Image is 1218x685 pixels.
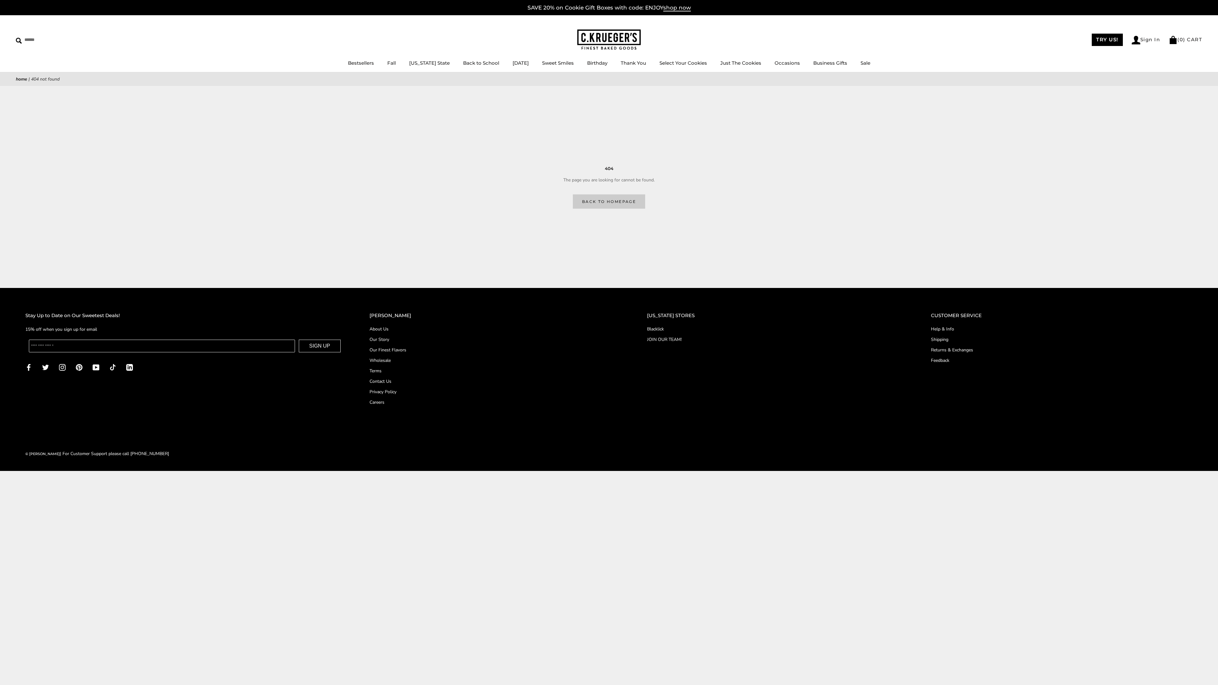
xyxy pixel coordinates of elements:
a: Facebook [25,363,32,371]
a: Bestsellers [348,60,374,66]
a: TikTok [109,363,116,371]
a: Contact Us [370,378,622,385]
a: Help & Info [931,326,1193,332]
a: Home [16,76,27,82]
div: | For Customer Support please call [PHONE_NUMBER] [25,450,169,457]
a: Pinterest [76,363,82,371]
a: Instagram [59,363,66,371]
h2: Stay Up to Date on Our Sweetest Deals! [25,312,344,320]
a: Returns & Exchanges [931,347,1193,353]
input: Search [16,35,91,45]
a: Terms [370,368,622,374]
a: LinkedIn [126,363,133,371]
img: Search [16,38,22,44]
span: | [29,76,30,82]
a: About Us [370,326,622,332]
a: [US_STATE] State [409,60,450,66]
a: Careers [370,399,622,406]
span: shop now [663,4,691,11]
h2: [PERSON_NAME] [370,312,622,320]
a: Back to homepage [573,194,645,209]
h3: 404 [25,165,1193,172]
a: SAVE 20% on Cookie Gift Boxes with code: ENJOYshop now [527,4,691,11]
a: Occasions [775,60,800,66]
a: Our Story [370,336,622,343]
a: Sign In [1132,36,1160,44]
a: Birthday [587,60,607,66]
a: TRY US! [1092,34,1123,46]
a: Just The Cookies [720,60,761,66]
a: Back to School [463,60,499,66]
span: 0 [1180,36,1183,42]
a: Fall [387,60,396,66]
a: [DATE] [513,60,529,66]
button: SIGN UP [299,340,341,352]
a: Sale [861,60,870,66]
h2: CUSTOMER SERVICE [931,312,1193,320]
nav: breadcrumbs [16,75,1202,83]
a: Business Gifts [813,60,847,66]
a: Thank You [621,60,646,66]
a: Wholesale [370,357,622,364]
input: Enter your email [29,340,295,352]
img: C.KRUEGER'S [577,29,641,50]
a: Our Finest Flavors [370,347,622,353]
img: Account [1132,36,1140,44]
p: The page you are looking for cannot be found. [25,176,1193,184]
a: (0) CART [1169,36,1202,42]
a: Blacklick [647,326,906,332]
a: © [PERSON_NAME] [25,452,60,456]
p: 15% off when you sign up for email [25,326,344,333]
a: Twitter [42,363,49,371]
span: 404 Not Found [31,76,60,82]
a: Shipping [931,336,1193,343]
a: Sweet Smiles [542,60,574,66]
a: JOIN OUR TEAM! [647,336,906,343]
a: YouTube [93,363,99,371]
a: Select Your Cookies [659,60,707,66]
a: Privacy Policy [370,388,622,395]
img: Bag [1169,36,1177,44]
a: Feedback [931,357,1193,364]
h2: [US_STATE] STORES [647,312,906,320]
